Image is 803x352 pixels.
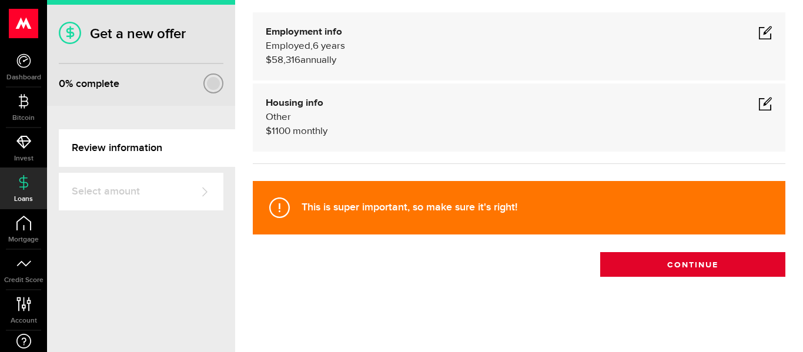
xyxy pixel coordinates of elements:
[293,126,327,136] span: monthly
[59,78,65,90] span: 0
[266,41,310,51] span: Employed
[9,5,45,40] button: Open LiveChat chat widget
[59,173,223,210] a: Select amount
[313,41,345,51] span: 6 years
[59,25,223,42] h1: Get a new offer
[59,129,235,167] a: Review information
[266,55,300,65] span: $58,316
[302,201,517,213] strong: This is super important, so make sure it's right!
[600,252,785,277] button: Continue
[272,126,290,136] span: 1100
[266,112,291,122] span: Other
[300,55,336,65] span: annually
[310,41,313,51] span: ,
[266,98,323,108] b: Housing info
[266,27,342,37] b: Employment info
[266,126,272,136] span: $
[59,73,119,95] div: % complete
